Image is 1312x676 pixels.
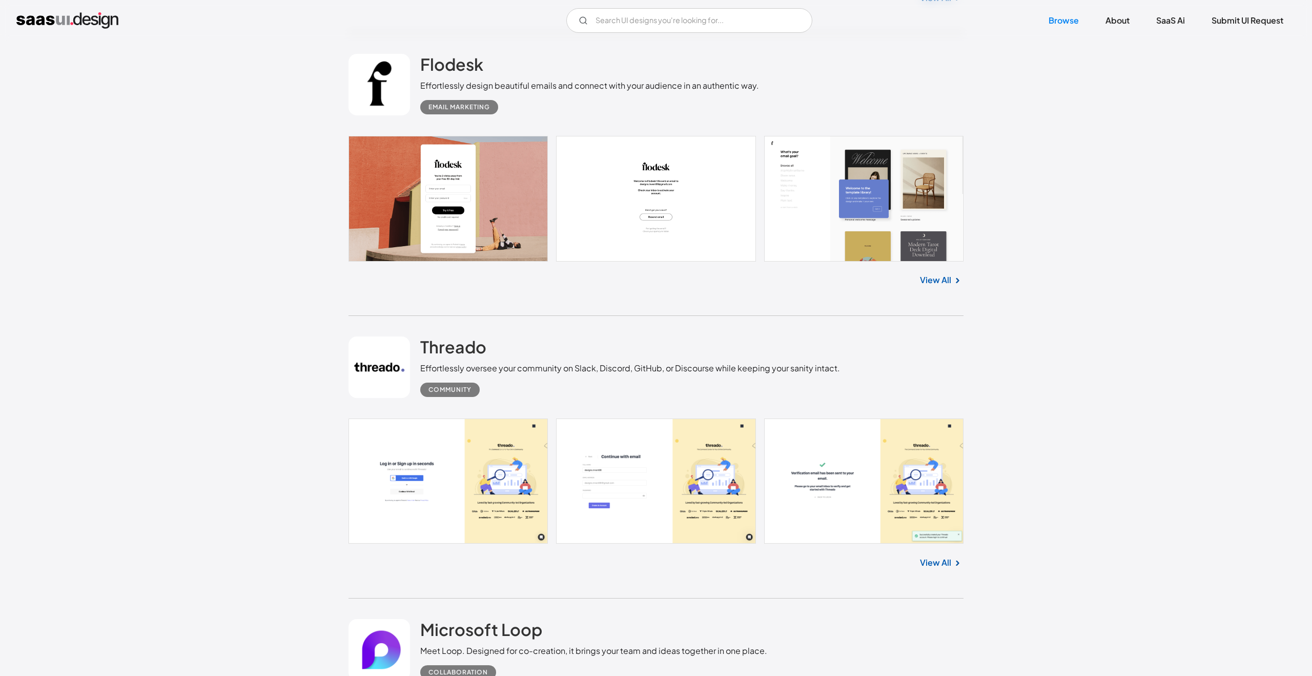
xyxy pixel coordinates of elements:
h2: Flodesk [420,54,483,74]
div: Effortlessly oversee your community on Slack, Discord, GitHub, or Discourse while keeping your sa... [420,362,840,374]
a: Microsoft Loop [420,619,542,645]
div: Effortlessly design beautiful emails and connect with your audience in an authentic way. [420,79,759,92]
input: Search UI designs you're looking for... [566,8,812,33]
a: Browse [1036,9,1091,32]
a: Threado [420,336,486,362]
a: View All [920,274,951,286]
a: About [1093,9,1142,32]
a: Flodesk [420,54,483,79]
a: View All [920,556,951,569]
form: Email Form [566,8,812,33]
h2: Microsoft Loop [420,619,542,640]
div: Meet Loop. Designed for co-creation, it brings your team and ideas together in one place. [420,645,767,657]
h2: Threado [420,336,486,357]
a: SaaS Ai [1144,9,1197,32]
a: Submit UI Request [1199,9,1296,32]
div: Email Marketing [428,101,490,113]
a: home [16,12,118,29]
div: Community [428,384,471,396]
